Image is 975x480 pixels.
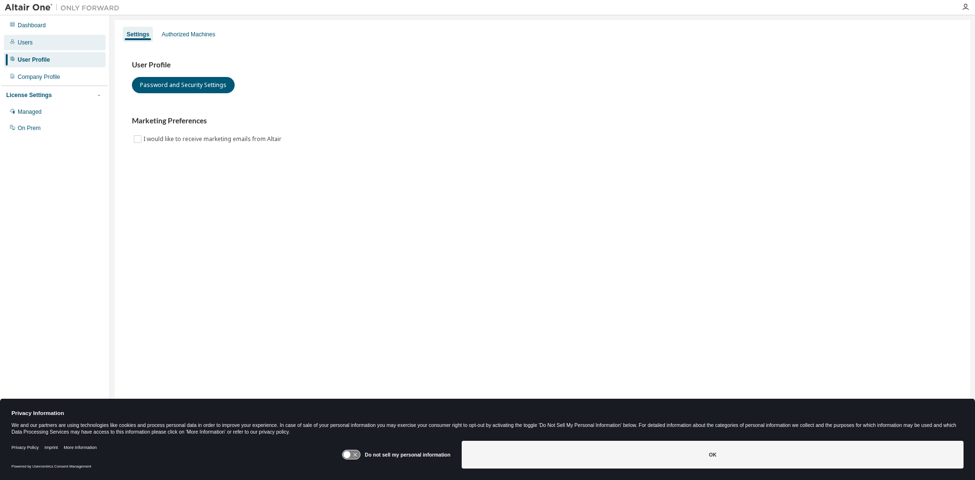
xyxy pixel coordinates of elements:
div: Users [18,39,32,46]
div: Dashboard [18,22,46,29]
h3: User Profile [132,60,953,70]
button: Password and Security Settings [132,77,235,93]
div: Managed [18,108,42,116]
div: Company Profile [18,73,60,81]
h3: Marketing Preferences [132,116,953,126]
label: I would like to receive marketing emails from Altair [143,133,283,145]
div: Settings [127,31,149,38]
div: User Profile [18,56,50,64]
div: On Prem [18,124,41,132]
img: Altair One [5,3,124,12]
div: Authorized Machines [162,31,215,38]
div: License Settings [6,91,52,99]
